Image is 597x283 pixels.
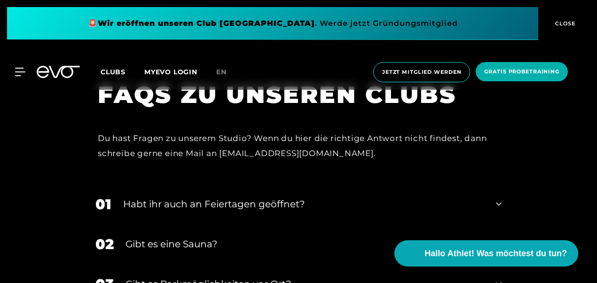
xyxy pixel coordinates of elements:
div: Gibt es eine Sauna? [126,237,484,251]
span: CLOSE [553,19,576,28]
span: Clubs [101,68,126,76]
a: Jetzt Mitglied werden [370,62,473,82]
span: Gratis Probetraining [484,68,559,76]
button: Hallo Athlet! Was möchtest du tun? [394,240,578,267]
div: Du hast Fragen zu unserem Studio? Wenn du hier die richtige Antwort nicht findest, dann schreibe ... [98,131,487,161]
button: CLOSE [538,7,590,40]
a: en [216,67,238,78]
span: Jetzt Mitglied werden [382,68,461,76]
div: 02 [95,234,114,255]
div: Habt ihr auch an Feiertagen geöffnet? [123,197,484,211]
a: Gratis Probetraining [473,62,571,82]
span: Hallo Athlet! Was möchtest du tun? [424,247,567,260]
div: 01 [95,194,111,215]
span: en [216,68,227,76]
a: MYEVO LOGIN [144,68,197,76]
a: Clubs [101,67,144,76]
